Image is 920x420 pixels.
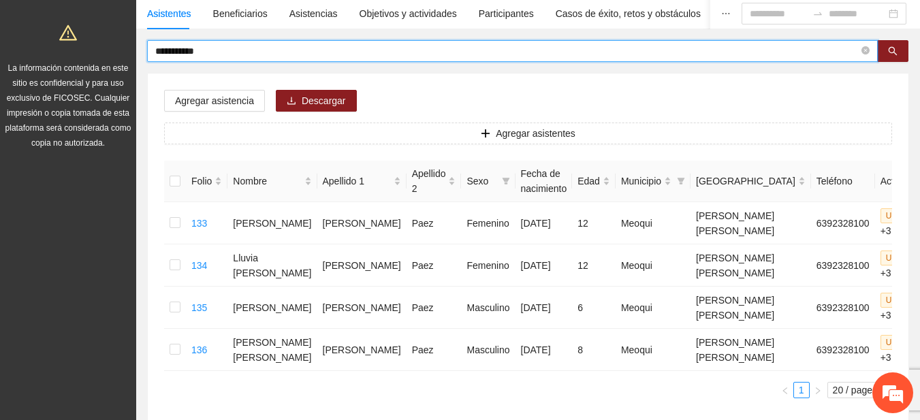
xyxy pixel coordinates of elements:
[812,8,823,19] span: to
[499,171,513,191] span: filter
[317,329,407,371] td: [PERSON_NAME]
[186,161,227,202] th: Folio
[515,244,573,287] td: [DATE]
[59,24,77,42] span: warning
[360,6,457,21] div: Objetivos y actividades
[572,287,616,329] td: 6
[502,177,510,185] span: filter
[191,344,207,355] a: 136
[777,382,793,398] button: left
[481,129,490,140] span: plus
[213,6,268,21] div: Beneficiarios
[881,335,898,350] span: U
[7,277,259,325] textarea: Escriba su mensaje y pulse “Intro”
[811,202,875,244] td: 6392328100
[877,40,908,62] button: search
[827,382,892,398] div: Page Size
[233,174,301,189] span: Nombre
[287,96,296,107] span: download
[164,123,892,144] button: plusAgregar asistentes
[227,161,317,202] th: Nombre
[814,387,822,395] span: right
[881,251,898,265] span: U
[696,174,795,189] span: [GEOGRAPHIC_DATA]
[777,382,793,398] li: Previous Page
[317,202,407,244] td: [PERSON_NAME]
[572,244,616,287] td: 12
[407,287,462,329] td: Paez
[496,126,575,141] span: Agregar asistentes
[323,174,391,189] span: Apellido 1
[515,287,573,329] td: [DATE]
[691,244,811,287] td: [PERSON_NAME] [PERSON_NAME]
[811,287,875,329] td: 6392328100
[79,134,188,272] span: Estamos en línea.
[691,202,811,244] td: [PERSON_NAME] [PERSON_NAME]
[833,383,887,398] span: 20 / page
[888,46,898,57] span: search
[616,329,691,371] td: Meoqui
[616,202,691,244] td: Meoqui
[811,329,875,371] td: 6392328100
[191,302,207,313] a: 135
[461,202,515,244] td: Femenino
[691,287,811,329] td: [PERSON_NAME] [PERSON_NAME]
[479,6,534,21] div: Participantes
[276,90,357,112] button: downloadDescargar
[191,260,207,271] a: 134
[811,244,875,287] td: 6392328100
[572,161,616,202] th: Edad
[407,329,462,371] td: Paez
[861,45,870,58] span: close-circle
[317,287,407,329] td: [PERSON_NAME]
[289,6,338,21] div: Asistencias
[810,382,826,398] li: Next Page
[227,244,317,287] td: Lluvia [PERSON_NAME]
[881,208,898,223] span: U
[616,244,691,287] td: Meoqui
[810,382,826,398] button: right
[223,7,256,39] div: Minimizar ventana de chat en vivo
[466,174,496,189] span: Sexo
[227,329,317,371] td: [PERSON_NAME] [PERSON_NAME]
[515,161,573,202] th: Fecha de nacimiento
[691,329,811,371] td: [PERSON_NAME] [PERSON_NAME]
[461,329,515,371] td: Masculino
[317,161,407,202] th: Apellido 1
[407,244,462,287] td: Paez
[302,93,346,108] span: Descargar
[881,293,898,308] span: U
[677,177,685,185] span: filter
[147,6,191,21] div: Asistentes
[781,387,789,395] span: left
[616,287,691,329] td: Meoqui
[577,174,600,189] span: Edad
[515,202,573,244] td: [DATE]
[691,161,811,202] th: Colonia
[793,382,810,398] li: 1
[412,166,446,196] span: Apellido 2
[407,161,462,202] th: Apellido 2
[191,174,212,189] span: Folio
[861,46,870,54] span: close-circle
[164,90,265,112] button: Agregar asistencia
[721,9,731,18] span: ellipsis
[461,244,515,287] td: Femenino
[794,383,809,398] a: 1
[227,287,317,329] td: [PERSON_NAME]
[811,161,875,202] th: Teléfono
[572,202,616,244] td: 12
[5,63,131,148] span: La información contenida en este sitio es confidencial y para uso exclusivo de FICOSEC. Cualquier...
[461,287,515,329] td: Masculino
[556,6,701,21] div: Casos de éxito, retos y obstáculos
[572,329,616,371] td: 8
[227,202,317,244] td: [PERSON_NAME]
[317,244,407,287] td: [PERSON_NAME]
[515,329,573,371] td: [DATE]
[674,171,688,191] span: filter
[191,218,207,229] a: 133
[621,174,661,189] span: Municipio
[407,202,462,244] td: Paez
[71,69,229,87] div: Chatee con nosotros ahora
[175,93,254,108] span: Agregar asistencia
